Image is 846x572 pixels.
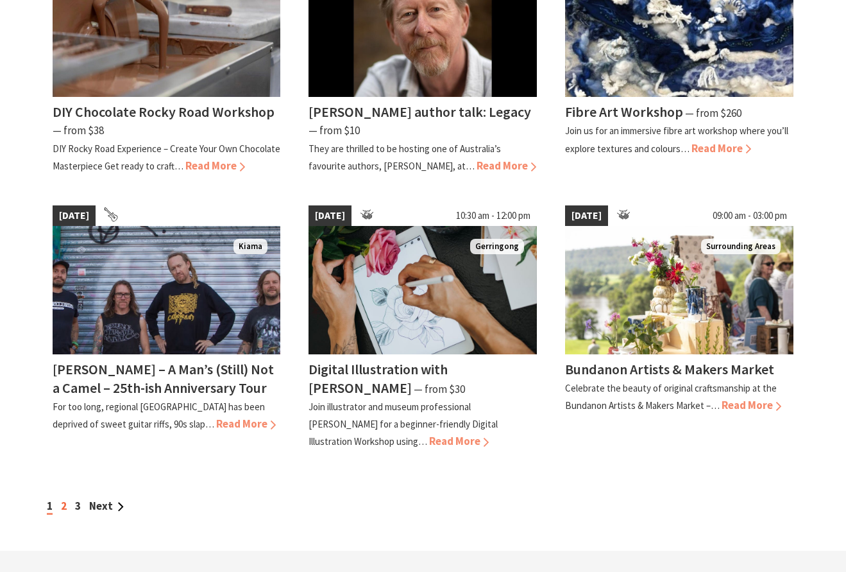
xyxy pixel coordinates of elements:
[309,143,501,172] p: They are thrilled to be hosting one of Australia’s favourite authors, [PERSON_NAME], at…
[309,360,448,397] h4: Digital Illustration with [PERSON_NAME]
[53,205,281,451] a: [DATE] Frenzel Rhomb Kiama Pavilion Saturday 4th October Kiama [PERSON_NAME] – A Man’s (Still) No...
[309,401,498,447] p: Join illustrator and museum professional [PERSON_NAME] for a beginner-friendly Digital Illustrati...
[565,360,774,378] h4: Bundanon Artists & Makers Market
[233,239,267,255] span: Kiama
[722,398,781,412] span: Read More
[701,239,781,255] span: Surrounding Areas
[309,226,537,354] img: Woman's hands sketching an illustration of a rose on an iPad with a digital stylus
[685,106,741,120] span: ⁠— from $260
[53,360,274,397] h4: [PERSON_NAME] – A Man’s (Still) Not a Camel – 25th-ish Anniversary Tour
[309,123,360,137] span: ⁠— from $10
[309,205,537,451] a: [DATE] 10:30 am - 12:00 pm Woman's hands sketching an illustration of a rose on an iPad with a di...
[450,205,537,226] span: 10:30 am - 12:00 pm
[565,226,793,354] img: A seleciton of ceramic goods are placed on a table outdoor with river views behind
[53,226,281,354] img: Frenzel Rhomb Kiama Pavilion Saturday 4th October
[565,205,793,451] a: [DATE] 09:00 am - 03:00 pm A seleciton of ceramic goods are placed on a table outdoor with river ...
[470,239,524,255] span: Gerringong
[309,103,531,121] h4: [PERSON_NAME] author talk: Legacy
[53,123,104,137] span: ⁠— from $38
[565,125,788,154] p: Join us for an immersive fibre art workshop where you’ll explore textures and colours…
[565,205,608,226] span: [DATE]
[565,382,777,412] p: Celebrate the beauty of original craftsmanship at the Bundanon Artists & Makers Market –…
[53,143,280,172] p: DIY Rocky Road Experience – Create Your Own Chocolate Masterpiece Get ready to craft…
[429,434,489,448] span: Read More
[477,159,536,173] span: Read More
[309,205,351,226] span: [DATE]
[53,103,275,121] h4: DIY Chocolate Rocky Road Workshop
[185,159,245,173] span: Read More
[706,205,793,226] span: 09:00 am - 03:00 pm
[414,382,465,396] span: ⁠— from $30
[565,103,683,121] h4: Fibre Art Workshop
[53,205,96,226] span: [DATE]
[691,141,751,155] span: Read More
[47,499,53,515] span: 1
[89,499,124,513] a: Next
[61,499,67,513] a: 2
[53,401,265,430] p: For too long, regional [GEOGRAPHIC_DATA] has been deprived of sweet guitar riffs, 90s slap…
[216,417,276,431] span: Read More
[75,499,81,513] a: 3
